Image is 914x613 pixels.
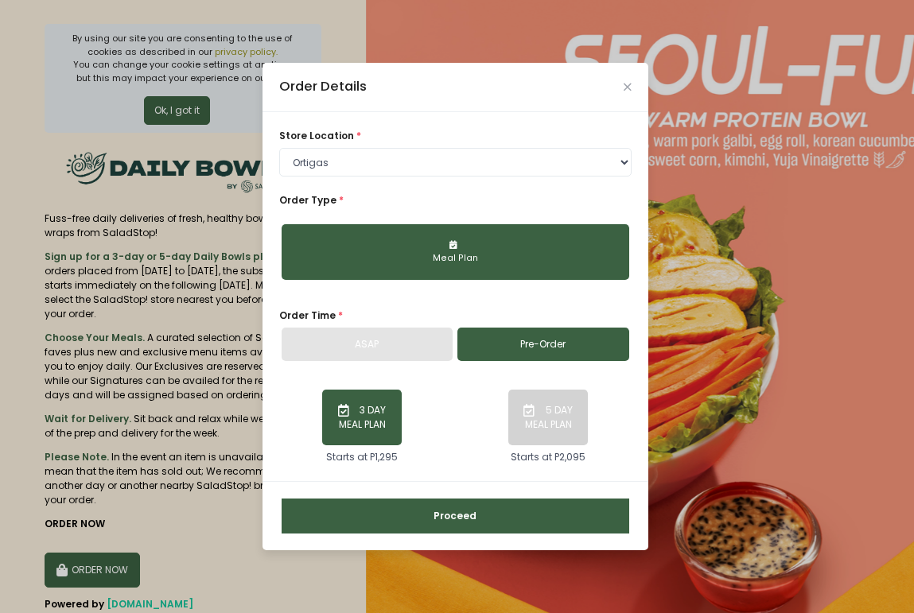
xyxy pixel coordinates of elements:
[326,450,398,464] div: Starts at P1,295
[279,308,336,322] span: Order Time
[282,224,629,280] button: Meal Plan
[624,83,632,91] button: Close
[279,129,354,142] span: store location
[292,252,619,265] div: Meal Plan
[511,450,585,464] div: Starts at P2,095
[322,390,402,445] button: 3 DAY MEAL PLAN
[457,328,629,361] a: Pre-Order
[279,193,336,207] span: Order Type
[508,390,588,445] button: 5 DAY MEAL PLAN
[279,77,367,97] div: Order Details
[282,499,629,533] button: Proceed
